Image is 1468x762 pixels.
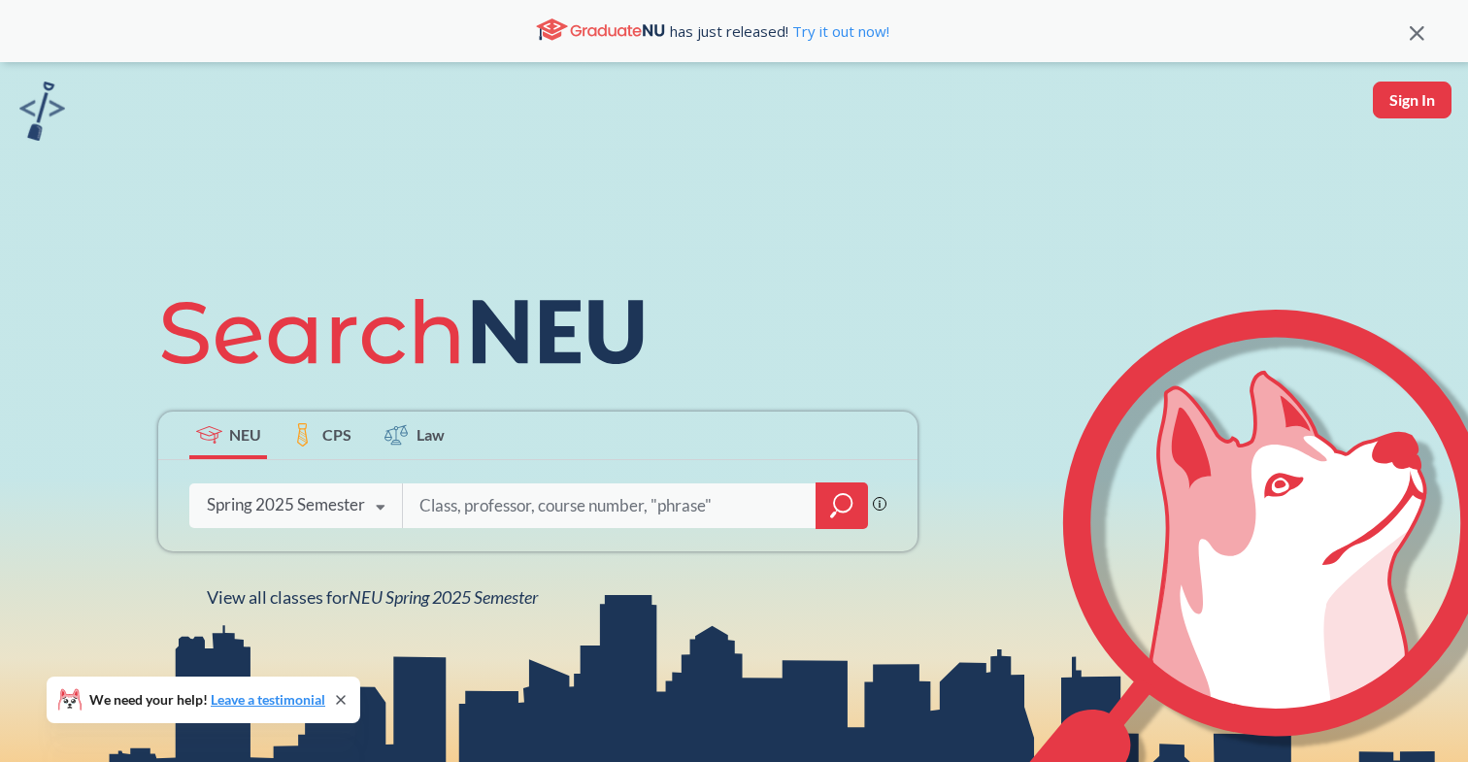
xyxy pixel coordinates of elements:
[349,586,538,608] span: NEU Spring 2025 Semester
[211,691,325,708] a: Leave a testimonial
[89,693,325,707] span: We need your help!
[417,423,445,446] span: Law
[1373,82,1451,118] button: Sign In
[207,494,365,515] div: Spring 2025 Semester
[19,82,65,147] a: sandbox logo
[19,82,65,141] img: sandbox logo
[229,423,261,446] span: NEU
[322,423,351,446] span: CPS
[788,21,889,41] a: Try it out now!
[816,482,868,529] div: magnifying glass
[830,492,853,519] svg: magnifying glass
[417,485,802,526] input: Class, professor, course number, "phrase"
[670,20,889,42] span: has just released!
[207,586,538,608] span: View all classes for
